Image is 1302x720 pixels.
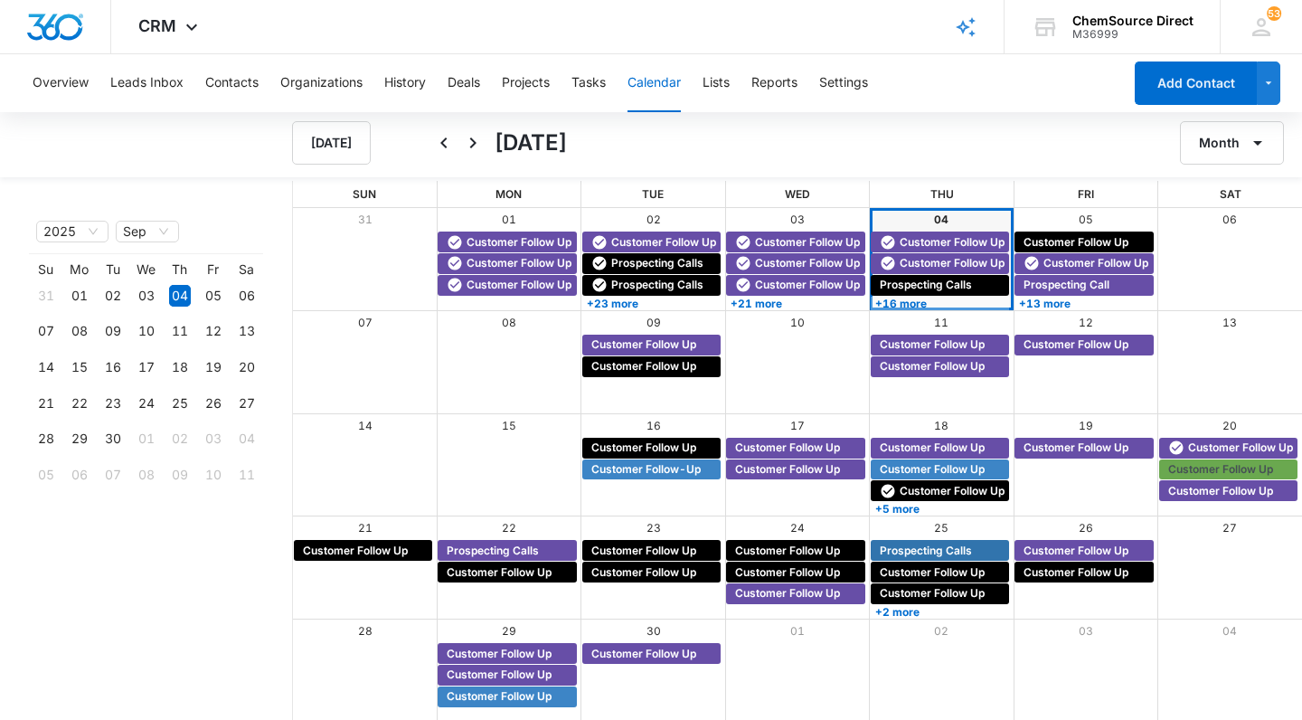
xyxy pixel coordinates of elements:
div: 16 [102,356,124,378]
div: Customer Follow Up [875,585,1005,602]
div: Customer Follow-Up [587,461,716,478]
a: 17 [790,419,805,432]
div: Customer Follow Up [587,646,716,662]
div: Customer Follow Up [875,564,1005,581]
div: Customer Follow Up [587,336,716,353]
a: 03 [1079,624,1093,638]
div: Customer Follow Up [731,585,860,602]
span: Prospecting Call [1024,277,1109,293]
div: Customer Follow Up [875,483,1005,499]
td: 2025-09-18 [163,349,196,385]
span: Customer Follow Up [467,255,571,271]
span: Customer Follow Up [735,461,840,478]
button: Month [1180,121,1284,165]
div: Customer Follow Up [731,543,860,559]
span: Prospecting Calls [880,543,972,559]
a: 07 [358,316,373,329]
div: 14 [35,356,57,378]
span: Fri [1078,187,1094,201]
td: 2025-09-17 [129,349,163,385]
button: Leads Inbox [110,54,184,112]
div: 23 [102,393,124,414]
a: 21 [358,521,373,535]
span: Prospecting Calls [611,255,703,271]
div: 21 [35,393,57,414]
div: 10 [203,464,224,486]
span: Mon [495,187,522,201]
span: Prospecting Calls [611,277,703,293]
span: Customer Follow Up [900,234,1005,251]
div: Customer Follow Up [731,277,860,293]
div: Customer Follow Up [1019,234,1148,251]
td: 2025-09-22 [62,385,96,422]
a: 29 [502,624,516,638]
td: 2025-10-11 [230,457,263,493]
div: 12 [203,320,224,342]
div: 01 [69,285,90,307]
a: 11 [934,316,948,329]
span: Customer Follow Up [735,440,840,456]
a: 26 [1079,521,1093,535]
button: Organizations [280,54,363,112]
div: 29 [69,428,90,450]
div: Customer Follow Up [442,564,571,581]
button: Projects [502,54,550,112]
span: Customer Follow Up [591,336,696,353]
a: 06 [1222,213,1237,226]
div: 09 [169,464,191,486]
div: Customer Follow Up [1019,440,1148,456]
a: 23 [646,521,661,535]
a: 13 [1222,316,1237,329]
td: 2025-09-05 [196,278,230,314]
td: 2025-09-01 [62,278,96,314]
span: Customer Follow Up [735,564,840,581]
span: Customer Follow Up [755,255,860,271]
td: 2025-09-03 [129,278,163,314]
span: Customer Follow Up [591,543,696,559]
span: Customer Follow Up [1024,336,1128,353]
a: 12 [1079,316,1093,329]
div: 28 [35,428,57,450]
td: 2025-09-30 [96,422,129,458]
a: 25 [934,521,948,535]
div: 26 [203,393,224,414]
span: Customer Follow Up [1024,440,1128,456]
span: Customer Follow Up [1024,543,1128,559]
div: Customer Follow Up [1019,543,1148,559]
a: +16 more [871,297,1009,310]
div: Customer Follow Up [875,440,1005,456]
div: Customer Follow Up [875,234,1005,251]
div: 09 [102,320,124,342]
td: 2025-10-02 [163,422,196,458]
div: Prospecting Calls [875,277,1005,293]
span: Customer Follow Up [447,688,552,705]
td: 2025-08-31 [29,278,62,314]
a: 19 [1079,419,1093,432]
div: 02 [169,428,191,450]
a: 02 [646,213,661,226]
button: Calendar [627,54,681,112]
div: Prospecting Calls [875,543,1005,559]
a: +23 more [582,297,721,310]
a: 01 [790,624,805,638]
td: 2025-09-21 [29,385,62,422]
button: Reports [751,54,797,112]
button: Next [458,128,487,157]
div: Customer Follow Up [442,667,571,683]
td: 2025-09-14 [29,349,62,385]
span: Prospecting Calls [447,543,539,559]
div: 03 [203,428,224,450]
td: 2025-09-15 [62,349,96,385]
th: Su [29,261,62,278]
div: 05 [35,464,57,486]
button: Overview [33,54,89,112]
div: 18 [169,356,191,378]
span: Customer Follow Up [447,564,552,581]
td: 2025-09-16 [96,349,129,385]
button: Deals [448,54,480,112]
td: 2025-09-13 [230,314,263,350]
td: 2025-10-07 [96,457,129,493]
div: 11 [169,320,191,342]
div: 17 [136,356,157,378]
span: Sat [1220,187,1241,201]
